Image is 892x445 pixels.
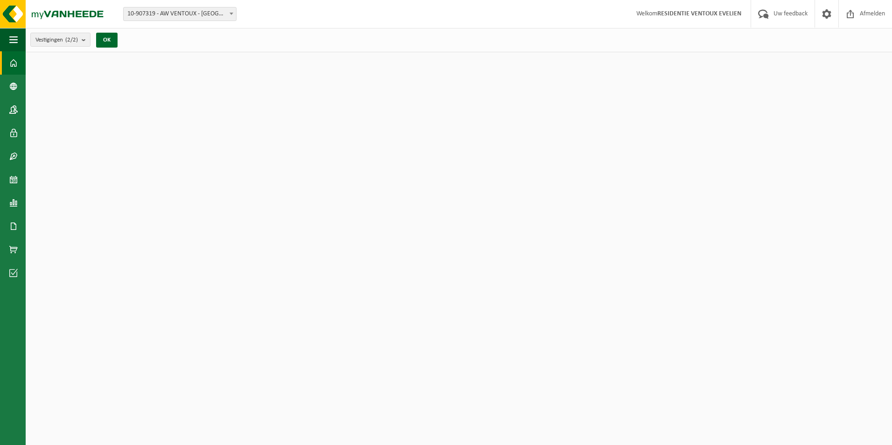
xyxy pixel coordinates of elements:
[657,10,741,17] strong: RESIDENTIE VENTOUX EVELIEN
[123,7,237,21] span: 10-907319 - AW VENTOUX - BRUGGE
[96,33,118,48] button: OK
[124,7,236,21] span: 10-907319 - AW VENTOUX - BRUGGE
[30,33,91,47] button: Vestigingen(2/2)
[35,33,78,47] span: Vestigingen
[65,37,78,43] count: (2/2)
